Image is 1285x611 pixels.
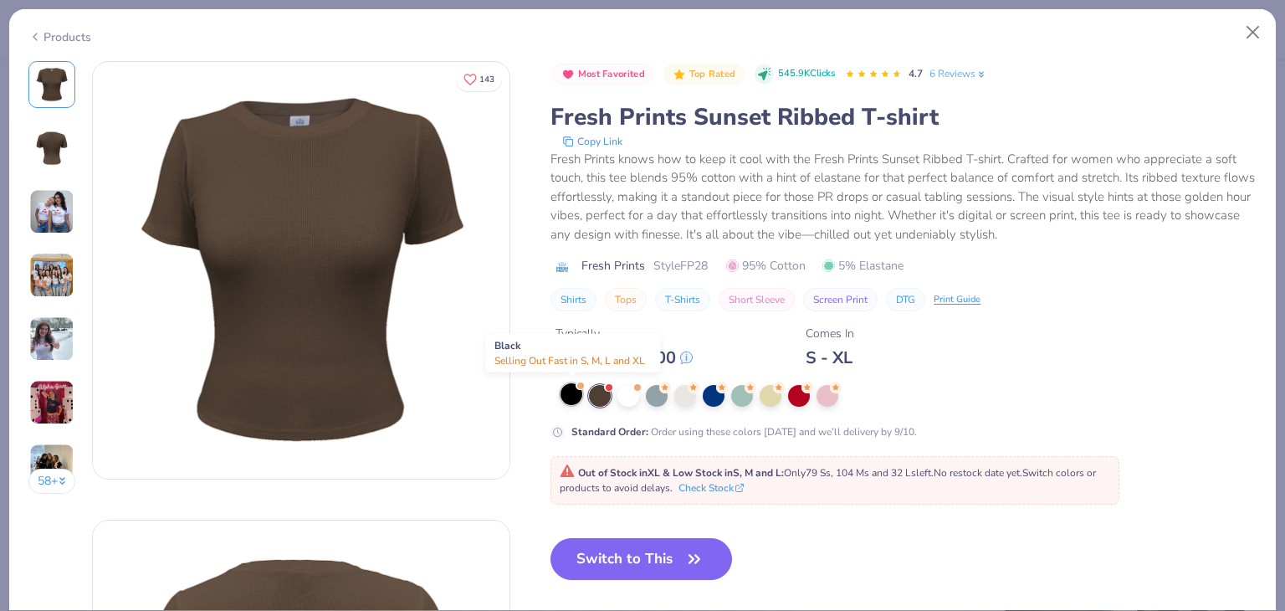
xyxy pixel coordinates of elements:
[663,466,784,480] strong: & Low Stock in S, M and L :
[29,189,74,234] img: User generated content
[578,466,663,480] strong: Out of Stock in XL
[555,325,693,342] div: Typically
[485,334,660,372] div: Black
[494,354,645,367] span: Selling Out Fast in S, M, L and XL
[578,69,645,79] span: Most Favorited
[32,64,72,105] img: Front
[29,253,74,298] img: User generated content
[552,64,653,85] button: Badge Button
[822,257,904,275] span: 5% Elastane
[561,68,575,81] img: Most Favorited sort
[605,288,647,311] button: Tops
[803,288,878,311] button: Screen Print
[663,64,744,85] button: Badge Button
[719,288,795,311] button: Short Sleeve
[806,325,854,342] div: Comes In
[886,288,925,311] button: DTG
[550,101,1257,133] div: Fresh Prints Sunset Ribbed T-shirt
[32,128,72,168] img: Back
[28,28,91,46] div: Products
[28,469,76,494] button: 58+
[689,69,736,79] span: Top Rated
[726,257,806,275] span: 95% Cotton
[655,288,710,311] button: T-Shirts
[673,68,686,81] img: Top Rated sort
[560,466,1096,495] span: Only 79 Ss, 104 Ms and 32 Ls left. Switch colors or products to avoid delays.
[479,75,494,84] span: 143
[456,67,502,91] button: Like
[550,260,573,274] img: brand logo
[581,257,645,275] span: Fresh Prints
[845,61,902,88] div: 4.7 Stars
[571,425,648,439] strong: Standard Order :
[678,480,744,495] button: Check Stock
[557,133,627,150] button: copy to clipboard
[29,444,74,489] img: User generated content
[550,538,732,580] button: Switch to This
[806,347,854,368] div: S - XL
[909,67,923,80] span: 4.7
[934,293,980,307] div: Print Guide
[929,66,987,81] a: 6 Reviews
[29,380,74,425] img: User generated content
[550,150,1257,244] div: Fresh Prints knows how to keep it cool with the Fresh Prints Sunset Ribbed T-shirt. Crafted for w...
[778,67,835,81] span: 545.9K Clicks
[93,62,509,479] img: Front
[934,466,1022,480] span: No restock date yet.
[29,316,74,362] img: User generated content
[571,424,917,439] div: Order using these colors [DATE] and we’ll delivery by 9/10.
[550,288,596,311] button: Shirts
[653,257,708,275] span: Style FP28
[1237,17,1269,49] button: Close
